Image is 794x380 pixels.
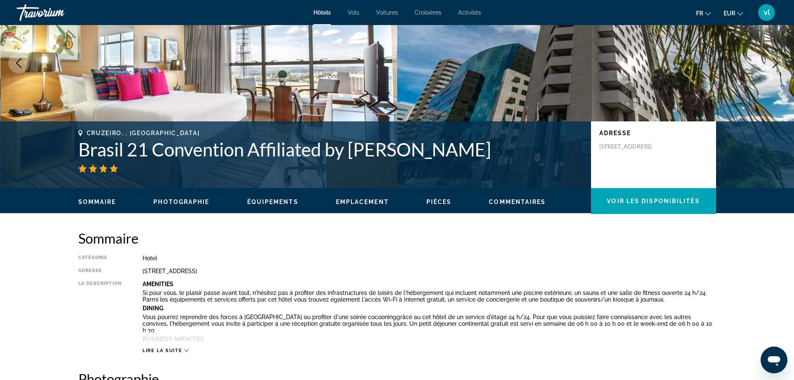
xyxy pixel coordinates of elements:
[756,4,777,21] button: User Menu
[143,314,716,334] p: Vous pourrez reprendre des forces à [GEOGRAPHIC_DATA] ou profiter d'une soirée cocooninggrâce au ...
[78,230,716,247] h2: Sommaire
[143,348,182,353] span: Lire la suite
[78,255,122,262] div: Catégorie
[607,198,699,204] span: Voir les disponibilités
[415,9,441,16] a: Croisières
[761,347,787,373] iframe: Bouton de lancement de la fenêtre de messagerie
[87,130,200,136] span: Cruzeiro, , [GEOGRAPHIC_DATA]
[143,281,173,287] b: Amenities
[78,268,122,274] div: Adresse
[764,8,770,17] span: vl
[143,289,716,303] p: Si pour vous, le plaisir passe avant tout, n'hésitez pas à profiter des infrastructures de loisir...
[724,7,743,19] button: Change currency
[696,7,711,19] button: Change language
[247,199,298,205] span: Équipements
[78,198,116,206] button: Sommaire
[153,199,209,205] span: Photographie
[426,198,452,206] button: Pièces
[143,255,716,262] div: Hotel
[348,9,359,16] a: Vols
[247,198,298,206] button: Équipements
[599,130,708,136] p: Adresse
[8,53,29,73] button: Previous image
[143,347,189,354] button: Lire la suite
[78,199,116,205] span: Sommaire
[78,138,583,160] h1: Brasil 21 Convention Affiliated by [PERSON_NAME]
[78,281,122,343] div: La description
[599,143,666,150] p: [STREET_ADDRESS]
[336,199,389,205] span: Emplacement
[143,268,716,274] div: [STREET_ADDRESS]
[153,198,209,206] button: Photographie
[765,53,786,73] button: Next image
[313,9,331,16] a: Hôtels
[489,199,546,205] span: Commentaires
[426,199,452,205] span: Pièces
[724,10,735,17] span: EUR
[489,198,546,206] button: Commentaires
[591,188,716,214] button: Voir les disponibilités
[143,305,163,312] b: Dining
[458,9,481,16] a: Activités
[376,9,398,16] a: Voitures
[336,198,389,206] button: Emplacement
[696,10,703,17] span: fr
[17,2,100,23] a: Travorium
